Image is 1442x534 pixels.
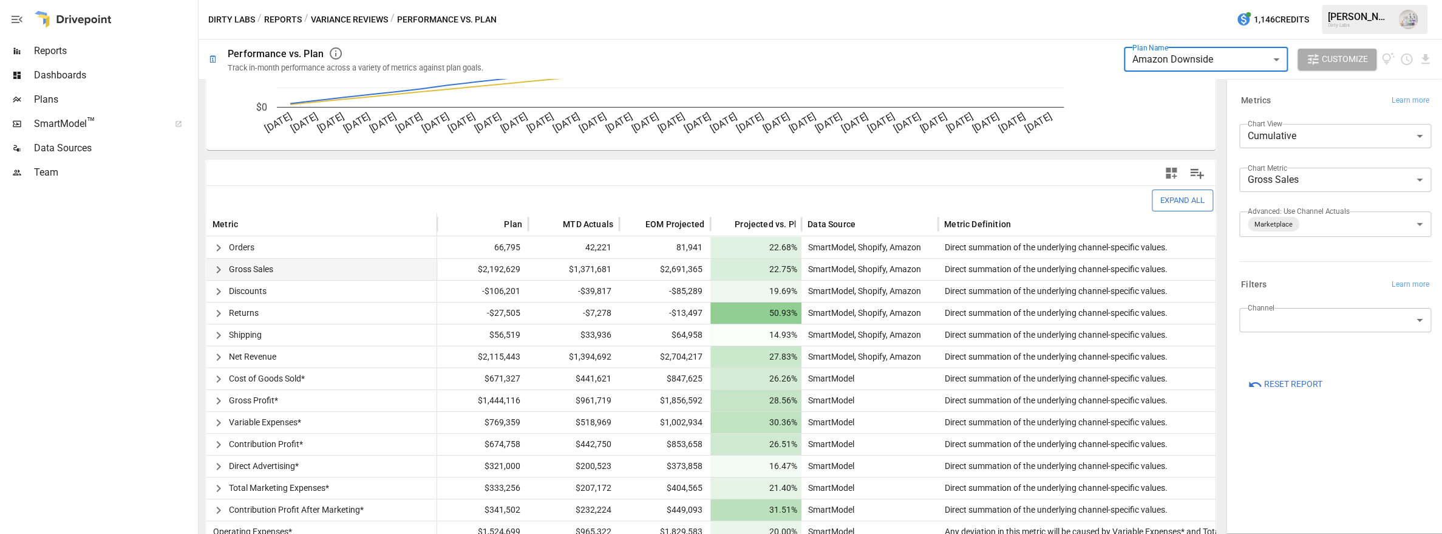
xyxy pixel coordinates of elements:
[803,303,921,324] span: SmartModel, Shopify, Amazon
[311,12,388,27] button: Variance Reviews
[443,412,522,433] span: $769,359
[498,111,529,135] text: [DATE]
[304,12,308,27] div: /
[257,12,262,27] div: /
[263,111,293,135] text: [DATE]
[803,281,921,302] span: SmartModel, Shopify, Amazon
[996,111,1027,135] text: [DATE]
[716,324,799,346] span: 14.93%
[761,111,791,135] text: [DATE]
[229,499,364,521] span: Contribution Profit After Marketing*
[716,346,799,368] span: 27.83%
[1152,190,1213,211] button: Expand All
[625,303,704,324] span: -$13,497
[682,111,712,135] text: [DATE]
[443,390,522,411] span: $1,444,116
[229,412,301,433] span: Variable Expenses*
[1398,10,1418,29] img: Emmanuelle Johnson
[803,478,854,499] span: SmartModel
[443,237,522,258] span: 66,795
[970,111,1001,135] text: [DATE]
[443,303,522,324] span: -$27,505
[34,141,196,156] span: Data Sources
[716,456,799,477] span: 16.47%
[34,92,196,107] span: Plans
[446,111,477,135] text: [DATE]
[803,368,854,389] span: SmartModel
[940,237,1168,258] span: Direct summation of the underlying channel-specific values.
[239,216,256,233] button: Sort
[1239,168,1431,192] div: Gross Sales
[940,412,1168,433] span: Direct summation of the underlying channel-specific values.
[1183,160,1211,187] button: Manage Columns
[563,218,613,230] span: MTD Actuals
[534,303,613,324] span: -$7,278
[808,218,855,230] span: Data Source
[803,499,854,521] span: SmartModel
[534,237,613,258] span: 42,221
[625,259,704,280] span: $2,691,365
[787,111,817,135] text: [DATE]
[34,117,162,131] span: SmartModel
[229,346,276,368] span: Net Revenue
[394,111,424,135] text: [DATE]
[534,499,613,521] span: $232,224
[341,111,372,135] text: [DATE]
[625,412,704,433] span: $1,002,934
[525,111,555,135] text: [DATE]
[1241,94,1271,108] h6: Metrics
[229,478,329,499] span: Total Marketing Expenses*
[716,303,799,324] span: 50.93%
[1254,12,1309,27] span: 1,146 Credits
[716,390,799,411] span: 28.56%
[1239,124,1431,148] div: Cumulative
[1399,52,1413,66] button: Schedule report
[229,434,303,455] span: Contribution Profit*
[545,216,562,233] button: Sort
[940,324,1168,346] span: Direct summation of the underlying channel-specific values.
[625,456,704,477] span: $373,858
[803,346,921,368] span: SmartModel, Shopify, Amazon
[940,281,1168,302] span: Direct summation of the underlying channel-specific values.
[709,111,739,135] text: [DATE]
[229,237,254,258] span: Orders
[1241,278,1267,292] h6: Filters
[625,324,704,346] span: $64,958
[534,346,613,368] span: $1,394,692
[229,368,305,389] span: Cost of Goods Sold*
[213,218,238,230] span: Metric
[367,111,398,135] text: [DATE]
[443,259,522,280] span: $2,192,629
[229,303,259,324] span: Returns
[443,456,522,477] span: $321,000
[228,63,483,72] div: Track in-month performance across a variety of metrics against plan goals.
[839,111,869,135] text: [DATE]
[940,456,1168,477] span: Direct summation of the underlying channel-specific values.
[228,48,324,60] div: Performance vs. Plan
[1132,43,1168,53] label: Plan Name
[229,456,299,477] span: Direct Advertising*
[656,111,686,135] text: [DATE]
[716,499,799,521] span: 31.51%
[504,218,522,230] span: Plan
[940,346,1168,368] span: Direct summation of the underlying channel-specific values.
[944,218,1011,230] span: Metric Definition
[1264,377,1322,392] span: Reset Report
[34,165,196,180] span: Team
[1239,374,1331,395] button: Reset Report
[645,218,704,230] span: EOM Projected
[1248,118,1282,129] label: Chart View
[534,259,613,280] span: $1,371,681
[940,368,1168,389] span: Direct summation of the underlying channel-specific values.
[264,12,302,27] button: Reports
[627,216,644,233] button: Sort
[1023,111,1053,135] text: [DATE]
[577,111,608,135] text: [DATE]
[1322,52,1368,67] span: Customize
[735,111,765,135] text: [DATE]
[229,259,273,280] span: Gross Sales
[716,259,799,280] span: 22.75%
[625,434,704,455] span: $853,658
[443,324,522,346] span: $56,519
